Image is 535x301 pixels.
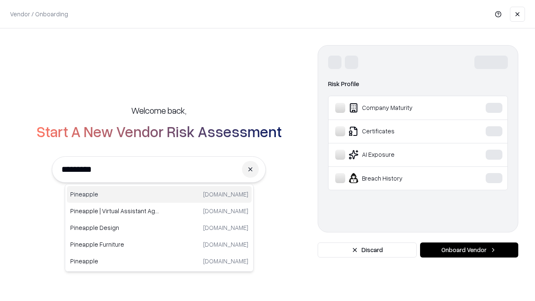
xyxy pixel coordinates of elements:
[203,190,248,199] p: [DOMAIN_NAME]
[335,173,460,183] div: Breach History
[420,242,518,258] button: Onboard Vendor
[335,103,460,113] div: Company Maturity
[70,240,159,249] p: Pineapple Furniture
[65,184,254,272] div: Suggestions
[203,240,248,249] p: [DOMAIN_NAME]
[70,257,159,265] p: Pineapple
[203,257,248,265] p: [DOMAIN_NAME]
[131,105,186,116] h5: Welcome back,
[70,190,159,199] p: Pineapple
[318,242,417,258] button: Discard
[70,207,159,215] p: Pineapple | Virtual Assistant Agency
[36,123,282,140] h2: Start A New Vendor Risk Assessment
[70,223,159,232] p: Pineapple Design
[10,10,68,18] p: Vendor / Onboarding
[203,223,248,232] p: [DOMAIN_NAME]
[328,79,508,89] div: Risk Profile
[335,150,460,160] div: AI Exposure
[335,126,460,136] div: Certificates
[203,207,248,215] p: [DOMAIN_NAME]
